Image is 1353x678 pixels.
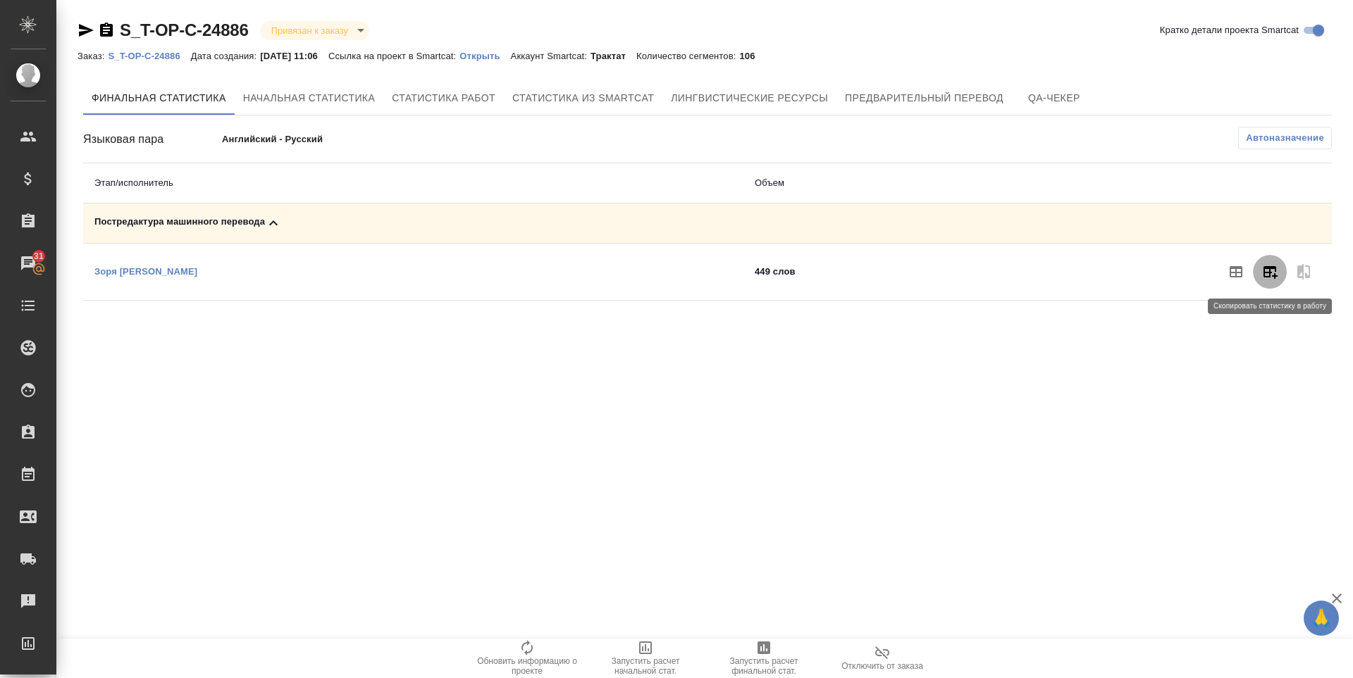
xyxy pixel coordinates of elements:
button: Запустить расчет финальной стат. [705,639,823,678]
p: Дата создания: [191,51,260,61]
span: 31 [25,249,52,263]
p: 106 [739,51,765,61]
button: Автоназначение [1238,127,1332,149]
p: Трактат [591,51,636,61]
span: Начальная статистика [243,89,376,107]
th: Объем [743,163,942,203]
a: 31 [4,246,53,281]
button: Скопировать ссылку [98,22,115,39]
span: Предварительный перевод [845,89,1003,107]
span: Отключить от заказа [841,661,923,671]
a: S_T-OP-C-24886 [120,20,249,39]
a: S_T-OP-C-24886 [108,49,190,61]
p: S_T-OP-C-24886 [108,51,190,61]
span: Запустить расчет начальной стат. [595,656,696,676]
span: QA-чекер [1020,89,1088,107]
a: Зоря [PERSON_NAME] [94,266,197,277]
span: Статистика из Smartcat [512,89,654,107]
p: Английский - Русский [222,132,500,146]
span: Статистика работ [392,89,495,107]
p: Заказ: [78,51,108,61]
button: Отключить от заказа [823,639,941,678]
div: Языковая пара [83,131,222,148]
span: Финальная статистика [92,89,226,107]
span: 🙏 [1309,603,1333,633]
span: Обновить информацию о проекте [476,656,578,676]
button: 🙏 [1304,601,1339,636]
div: Привязан к заказу [260,21,369,40]
p: Количество сегментов: [636,51,739,61]
a: Открыть [459,49,510,61]
p: [DATE] 11:06 [260,51,328,61]
button: Запустить расчет начальной стат. [586,639,705,678]
div: Toggle Row Expanded [94,215,732,232]
td: 449 слов [743,244,942,301]
button: Обновить информацию о проекте [468,639,586,678]
th: Этап/исполнитель [83,163,743,203]
p: Открыть [459,51,510,61]
span: Кратко детали проекта Smartcat [1160,23,1299,37]
span: Запустить расчет финальной стат. [713,656,815,676]
span: Посмотреть статистику [1219,255,1253,289]
span: Автоназначение [1246,131,1324,145]
button: Скопировать ссылку для ЯМессенджера [78,22,94,39]
button: Привязан к заказу [267,25,352,37]
span: Лингвистические ресурсы [671,89,828,107]
p: Ссылка на проект в Smartcat: [328,51,459,61]
p: Аккаунт Smartcat: [511,51,591,61]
